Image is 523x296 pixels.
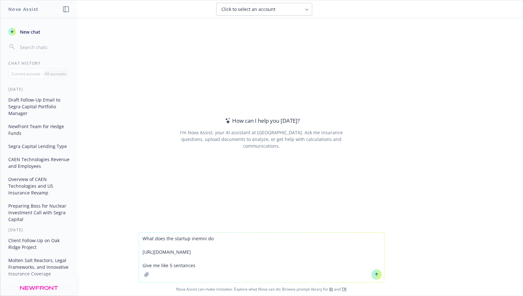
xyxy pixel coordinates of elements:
[6,255,72,279] button: Molten Salt Reactors, Legal Frameworks, and Innovative Insurance Coverage
[19,29,40,35] span: New chat
[19,43,69,52] input: Search chats
[6,26,72,37] button: New chat
[216,3,312,16] button: Click to select an account
[6,121,72,138] button: Newfront Team for Hedge Funds
[6,235,72,252] button: Client Follow-Up on Oak Ridge Project
[1,61,77,66] div: Chat History
[222,6,276,12] span: Click to select an account
[342,286,347,292] a: TR
[3,283,520,296] span: Nova Assist can make mistakes. Explore what Nova can do: Browse prompt library for and
[8,6,38,12] h1: Nova Assist
[45,71,66,77] p: All accounts
[6,154,72,171] button: CAEN Technologies Revenue and Employees
[6,141,72,152] button: Segra Capital Lending Type
[6,174,72,198] button: Overview of CAEN Technologies and US Insurance Revamp
[171,129,352,149] div: I'm Nova Assist, your AI assistant at [GEOGRAPHIC_DATA]. Ask me insurance questions, upload docum...
[139,233,384,282] textarea: What does the startup inemni do [URL][DOMAIN_NAME] Give me like 5 sentance
[223,117,300,125] div: How can I help you [DATE]?
[1,86,77,92] div: [DATE]
[6,95,72,119] button: Draft Follow-Up Email to Segra Capital Portfolio Manager
[1,227,77,233] div: [DATE]
[12,71,40,77] p: Current account
[330,286,333,292] a: BI
[6,201,72,225] button: Preparing Boss for Nuclear Investment Call with Segra Capital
